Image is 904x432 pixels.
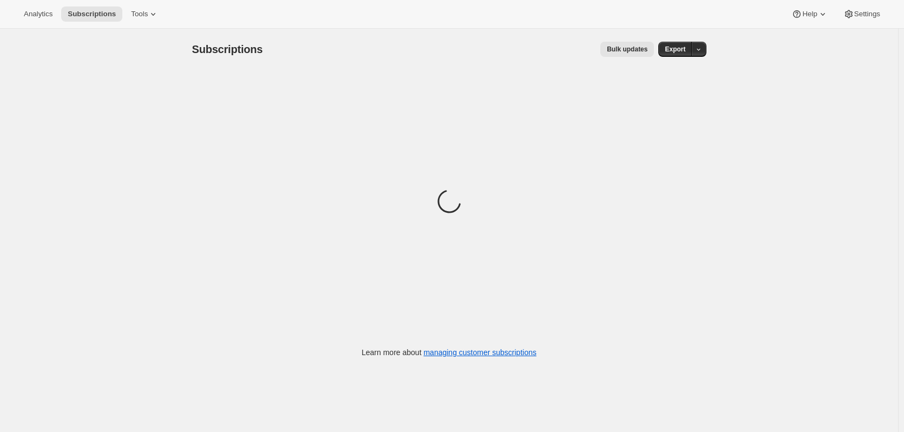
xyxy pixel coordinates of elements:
[785,6,834,22] button: Help
[854,10,880,18] span: Settings
[61,6,122,22] button: Subscriptions
[68,10,116,18] span: Subscriptions
[423,348,536,357] a: managing customer subscriptions
[125,6,165,22] button: Tools
[17,6,59,22] button: Analytics
[600,42,654,57] button: Bulk updates
[192,43,263,55] span: Subscriptions
[837,6,887,22] button: Settings
[802,10,817,18] span: Help
[131,10,148,18] span: Tools
[665,45,685,54] span: Export
[658,42,692,57] button: Export
[607,45,647,54] span: Bulk updates
[362,347,536,358] p: Learn more about
[24,10,53,18] span: Analytics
